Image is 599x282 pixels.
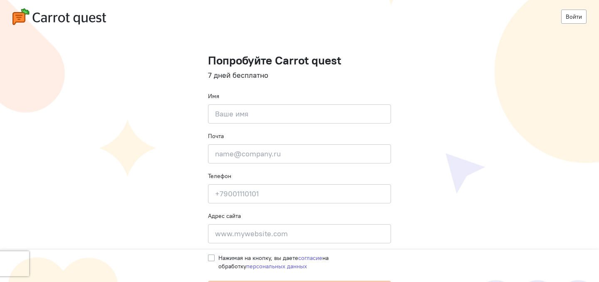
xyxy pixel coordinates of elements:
[208,212,241,220] label: Адрес сайта
[208,172,231,180] label: Телефон
[208,184,391,203] input: +79001110101
[208,144,391,163] input: name@company.ru
[12,8,106,25] img: carrot-quest-logo.svg
[208,224,391,243] input: www.mywebsite.com
[208,104,391,124] input: Ваше имя
[208,132,224,140] label: Почта
[208,54,391,67] h1: Попробуйте Carrot quest
[561,10,587,24] a: Войти
[208,92,219,100] label: Имя
[208,71,391,79] h4: 7 дней бесплатно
